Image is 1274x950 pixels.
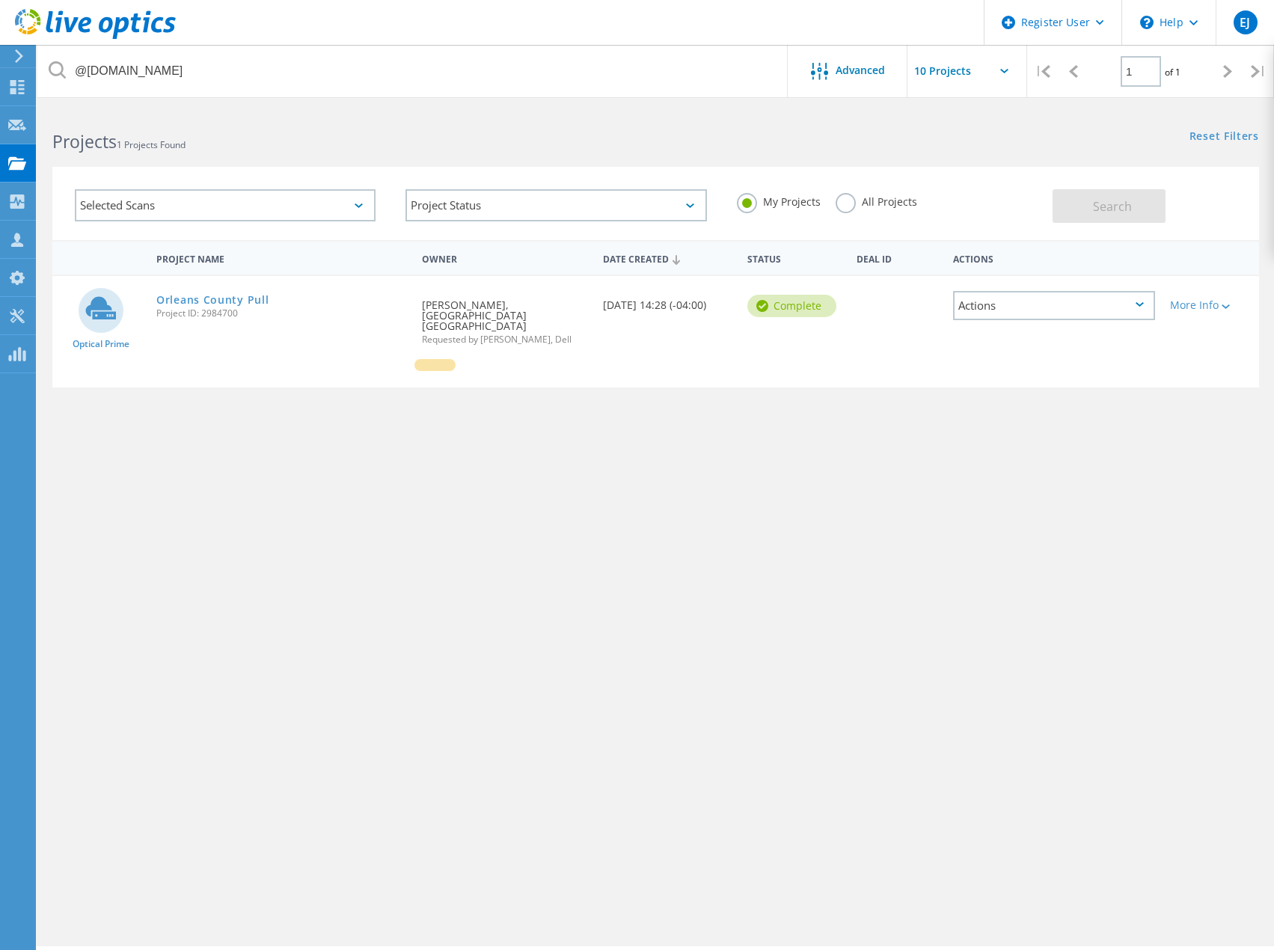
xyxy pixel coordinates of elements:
[737,193,821,207] label: My Projects
[73,340,129,349] span: Optical Prime
[1053,189,1166,223] button: Search
[37,45,788,97] input: Search projects by name, owner, ID, company, etc
[1189,131,1259,144] a: Reset Filters
[836,193,917,207] label: All Projects
[1093,198,1132,215] span: Search
[1165,66,1180,79] span: of 1
[740,244,848,272] div: Status
[595,276,741,325] div: [DATE] 14:28 (-04:00)
[1027,45,1058,98] div: |
[149,244,414,272] div: Project Name
[1140,16,1154,29] svg: \n
[414,244,595,272] div: Owner
[946,244,1163,272] div: Actions
[15,31,176,42] a: Live Optics Dashboard
[117,138,186,151] span: 1 Projects Found
[595,244,741,272] div: Date Created
[836,65,885,76] span: Advanced
[1243,45,1274,98] div: |
[422,335,588,344] span: Requested by [PERSON_NAME], Dell
[747,295,836,317] div: Complete
[953,291,1155,320] div: Actions
[52,129,117,153] b: Projects
[414,276,595,359] div: [PERSON_NAME], [GEOGRAPHIC_DATA] [GEOGRAPHIC_DATA]
[1240,16,1250,28] span: EJ
[156,295,269,305] a: Orleans County Pull
[849,244,946,272] div: Deal Id
[1170,300,1252,310] div: More Info
[405,189,706,221] div: Project Status
[156,309,407,318] span: Project ID: 2984700
[75,189,376,221] div: Selected Scans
